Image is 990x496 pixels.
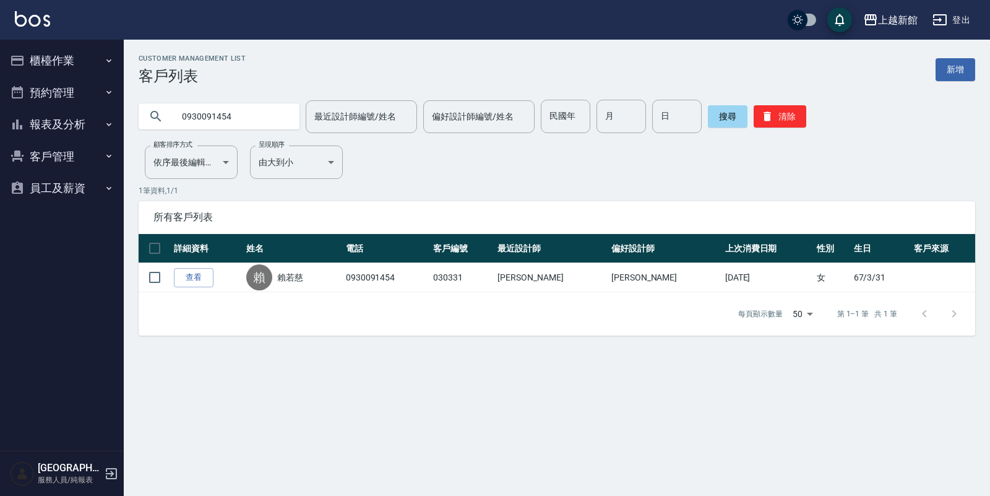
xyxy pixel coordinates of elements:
[5,45,119,77] button: 櫃檯作業
[343,234,430,263] th: 電話
[837,308,897,320] p: 第 1–1 筆 共 1 筆
[5,77,119,109] button: 預約管理
[878,12,918,28] div: 上越新館
[250,146,343,179] div: 由大到小
[722,234,814,263] th: 上次消費日期
[708,105,747,128] button: 搜尋
[139,67,246,85] h3: 客戶列表
[5,172,119,204] button: 員工及薪資
[139,54,246,63] h2: Customer Management List
[430,234,494,263] th: 客戶編號
[10,461,35,486] img: Person
[5,108,119,141] button: 報表及分析
[38,474,101,485] p: 服務人員/純報表
[15,11,50,27] img: Logo
[851,234,911,263] th: 生日
[243,234,343,263] th: 姓名
[153,211,960,224] span: 所有客戶列表
[38,462,101,474] h5: [GEOGRAPHIC_DATA]
[928,9,975,32] button: 登出
[911,234,975,263] th: 客戶來源
[608,263,722,292] td: [PERSON_NAME]
[139,185,975,196] p: 1 筆資料, 1 / 1
[738,308,783,320] p: 每頁顯示數量
[259,140,285,149] label: 呈現順序
[814,263,851,292] td: 女
[153,140,192,149] label: 顧客排序方式
[5,141,119,173] button: 客戶管理
[173,100,290,133] input: 搜尋關鍵字
[827,7,852,32] button: save
[145,146,238,179] div: 依序最後編輯時間
[174,268,213,287] a: 查看
[754,105,806,128] button: 清除
[608,234,722,263] th: 偏好設計師
[814,234,851,263] th: 性別
[246,264,272,290] div: 賴
[851,263,911,292] td: 67/3/31
[858,7,923,33] button: 上越新館
[494,263,608,292] td: [PERSON_NAME]
[722,263,814,292] td: [DATE]
[788,297,817,331] div: 50
[430,263,494,292] td: 030331
[343,263,430,292] td: 0930091454
[936,58,975,81] a: 新增
[494,234,608,263] th: 最近設計師
[171,234,243,263] th: 詳細資料
[277,271,303,284] a: 賴若慈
